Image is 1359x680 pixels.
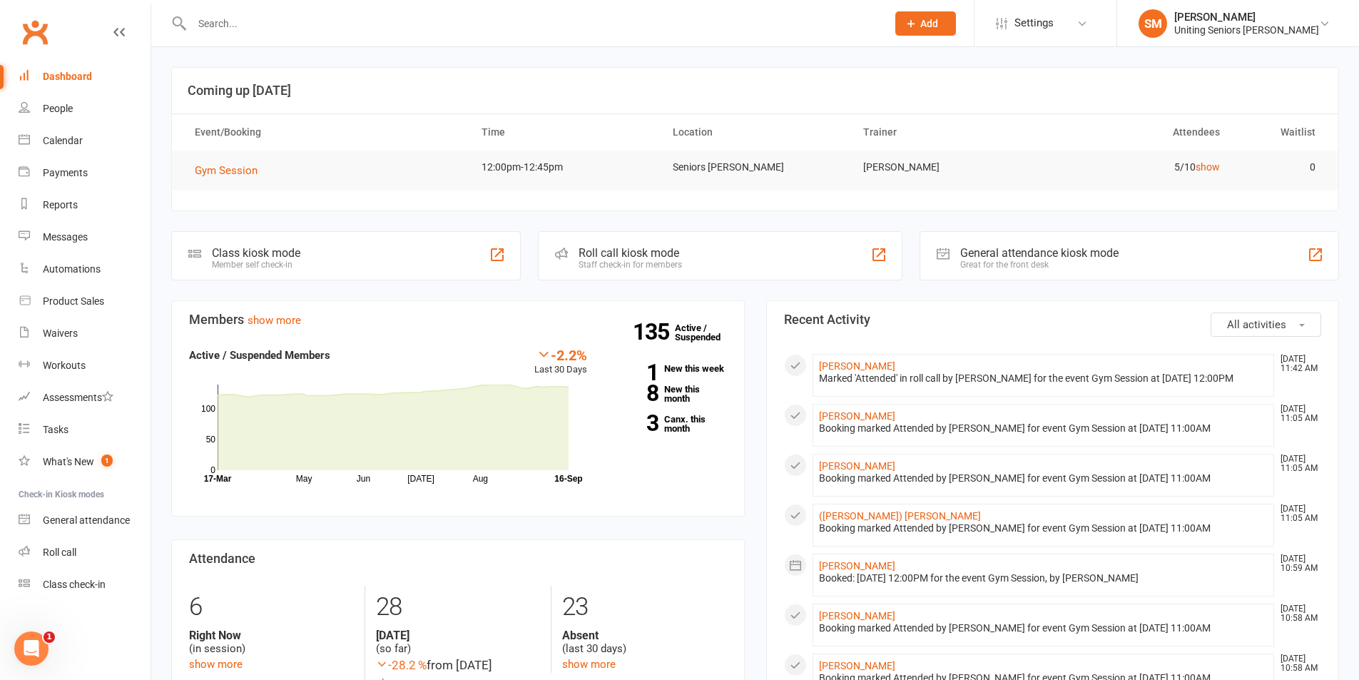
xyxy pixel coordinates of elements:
button: Add [895,11,956,36]
a: [PERSON_NAME] [819,360,895,372]
td: 5/10 [1042,151,1233,184]
span: Settings [1014,7,1054,39]
span: 1 [101,455,113,467]
a: show more [189,658,243,671]
div: Calendar [43,135,83,146]
time: [DATE] 10:58 AM [1273,604,1320,623]
a: [PERSON_NAME] [819,460,895,472]
a: 1New this week [609,364,727,373]
th: Location [660,114,851,151]
a: Roll call [19,537,151,569]
strong: 8 [609,382,658,404]
span: Add [920,18,938,29]
th: Trainer [850,114,1042,151]
a: show more [248,314,301,327]
a: show [1196,161,1220,173]
strong: 135 [633,321,675,342]
a: [PERSON_NAME] [819,410,895,422]
a: Messages [19,221,151,253]
div: 28 [376,586,540,629]
strong: 1 [609,362,658,383]
strong: Right Now [189,629,354,642]
div: 6 [189,586,354,629]
button: Gym Session [195,162,268,179]
a: Automations [19,253,151,285]
div: Messages [43,231,88,243]
a: Workouts [19,350,151,382]
a: Reports [19,189,151,221]
a: Assessments [19,382,151,414]
div: Great for the front desk [960,260,1119,270]
time: [DATE] 11:05 AM [1273,504,1320,523]
div: Assessments [43,392,113,403]
th: Waitlist [1233,114,1328,151]
div: Roll call [43,547,76,558]
a: Waivers [19,318,151,350]
div: Booking marked Attended by [PERSON_NAME] for event Gym Session at [DATE] 11:00AM [819,422,1268,435]
div: (last 30 days) [562,629,726,656]
div: Payments [43,167,88,178]
th: Time [469,114,660,151]
div: General attendance kiosk mode [960,246,1119,260]
td: 0 [1233,151,1328,184]
iframe: Intercom live chat [14,631,49,666]
div: Dashboard [43,71,92,82]
div: Member self check-in [212,260,300,270]
time: [DATE] 10:58 AM [1273,654,1320,673]
div: [PERSON_NAME] [1174,11,1319,24]
a: Clubworx [17,14,53,50]
div: Roll call kiosk mode [579,246,682,260]
input: Search... [188,14,877,34]
div: Workouts [43,360,86,371]
a: Product Sales [19,285,151,318]
div: Booking marked Attended by [PERSON_NAME] for event Gym Session at [DATE] 11:00AM [819,472,1268,484]
div: Class check-in [43,579,106,590]
a: Calendar [19,125,151,157]
div: 23 [562,586,726,629]
time: [DATE] 11:05 AM [1273,455,1320,473]
strong: Absent [562,629,726,642]
div: Reports [43,199,78,210]
div: Staff check-in for members [579,260,682,270]
a: What's New1 [19,446,151,478]
span: All activities [1227,318,1286,331]
a: Tasks [19,414,151,446]
button: All activities [1211,313,1321,337]
a: 135Active / Suspended [675,313,738,352]
div: Class kiosk mode [212,246,300,260]
div: Uniting Seniors [PERSON_NAME] [1174,24,1319,36]
div: SM [1139,9,1167,38]
a: 8New this month [609,385,727,403]
a: show more [562,658,616,671]
time: [DATE] 11:05 AM [1273,405,1320,423]
h3: Members [189,313,727,327]
div: Product Sales [43,295,104,307]
td: Seniors [PERSON_NAME] [660,151,851,184]
h3: Attendance [189,552,727,566]
div: Booked: [DATE] 12:00PM for the event Gym Session, by [PERSON_NAME] [819,572,1268,584]
div: What's New [43,456,94,467]
div: Automations [43,263,101,275]
h3: Recent Activity [784,313,1322,327]
div: Waivers [43,328,78,339]
a: [PERSON_NAME] [819,660,895,671]
th: Event/Booking [182,114,469,151]
div: Booking marked Attended by [PERSON_NAME] for event Gym Session at [DATE] 11:00AM [819,622,1268,634]
span: -28.2 % [376,658,427,672]
a: Payments [19,157,151,189]
span: 1 [44,631,55,643]
div: (in session) [189,629,354,656]
td: 12:00pm-12:45pm [469,151,660,184]
div: Tasks [43,424,68,435]
h3: Coming up [DATE] [188,83,1323,98]
th: Attendees [1042,114,1233,151]
a: General attendance kiosk mode [19,504,151,537]
div: from [DATE] [376,656,540,675]
strong: 3 [609,412,658,434]
div: Marked 'Attended' in roll call by [PERSON_NAME] for the event Gym Session at [DATE] 12:00PM [819,372,1268,385]
div: General attendance [43,514,130,526]
td: [PERSON_NAME] [850,151,1042,184]
a: People [19,93,151,125]
time: [DATE] 11:42 AM [1273,355,1320,373]
div: People [43,103,73,114]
